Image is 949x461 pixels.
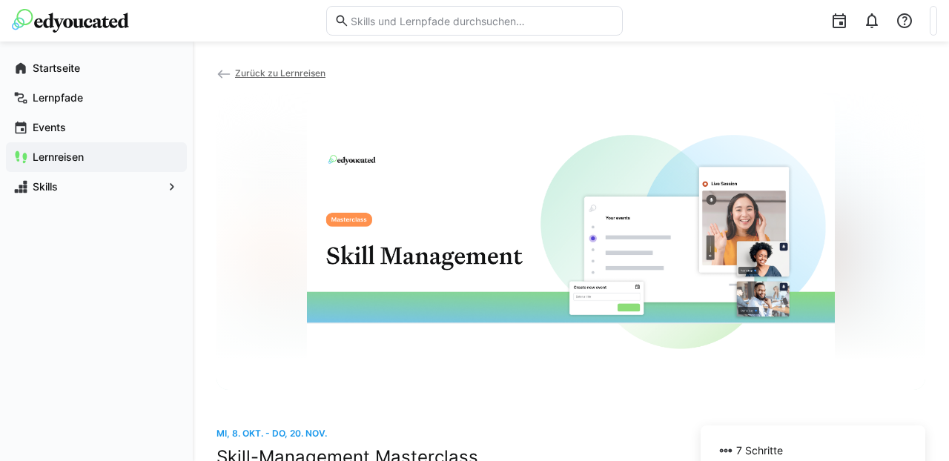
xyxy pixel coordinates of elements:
span: Zurück zu Lernreisen [235,67,325,79]
a: Zurück zu Lernreisen [216,67,325,79]
input: Skills und Lernpfade durchsuchen… [349,14,615,27]
span: Mi, 8. Okt. - Do, 20. Nov. [216,428,327,439]
span: 7 Schritte [736,443,783,458]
